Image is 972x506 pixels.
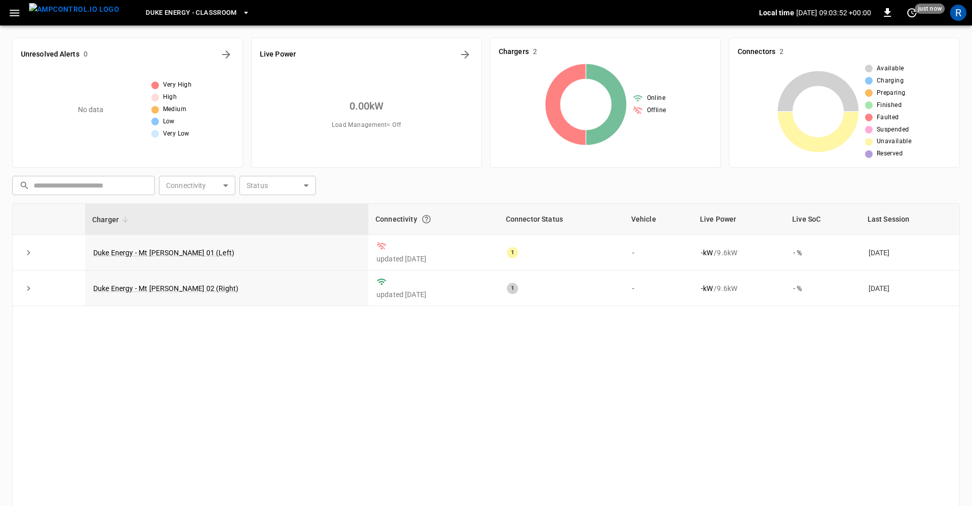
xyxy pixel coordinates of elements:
span: Very Low [163,129,190,139]
span: Online [647,93,665,103]
th: Live Power [693,204,785,235]
th: Vehicle [624,204,693,235]
span: just now [915,4,945,14]
p: updated [DATE] [376,289,491,300]
td: - % [785,271,860,306]
td: - [624,271,693,306]
span: Reserved [877,149,903,159]
h6: Unresolved Alerts [21,49,79,60]
th: Connector Status [499,204,624,235]
th: Last Session [860,204,959,235]
div: / 9.6 kW [701,283,777,294]
span: Medium [163,104,186,115]
div: 1 [507,283,518,294]
span: Low [163,117,175,127]
h6: Live Power [260,49,296,60]
h6: 2 [533,46,537,58]
h6: 0.00 kW [349,98,384,114]
span: Faulted [877,113,899,123]
span: Available [877,64,904,74]
button: All Alerts [218,46,234,63]
a: Duke Energy - Mt [PERSON_NAME] 01 (Left) [93,249,234,257]
span: Suspended [877,125,909,135]
span: Offline [647,105,666,116]
div: / 9.6 kW [701,248,777,258]
div: Connectivity [375,210,492,228]
span: Duke Energy - Classroom [146,7,237,19]
img: ampcontrol.io logo [29,3,119,16]
p: Local time [759,8,794,18]
span: Finished [877,100,902,111]
button: expand row [21,245,36,260]
span: Very High [163,80,192,90]
span: Preparing [877,88,906,98]
button: Energy Overview [457,46,473,63]
p: updated [DATE] [376,254,491,264]
td: [DATE] [860,271,959,306]
td: [DATE] [860,235,959,271]
div: profile-icon [950,5,966,21]
td: - [624,235,693,271]
th: Live SoC [785,204,860,235]
button: set refresh interval [904,5,920,21]
button: expand row [21,281,36,296]
p: - kW [701,283,713,294]
span: Load Management = Off [332,120,401,130]
h6: 0 [84,49,88,60]
button: Connection between the charger and our software. [417,210,436,228]
h6: 2 [779,46,784,58]
span: Charging [877,76,904,86]
span: High [163,92,177,102]
p: - kW [701,248,713,258]
h6: Connectors [738,46,775,58]
p: [DATE] 09:03:52 +00:00 [796,8,871,18]
p: No data [78,104,104,115]
div: 1 [507,247,518,258]
span: Charger [92,214,132,226]
a: Duke Energy - Mt [PERSON_NAME] 02 (Right) [93,284,238,292]
h6: Chargers [499,46,529,58]
button: Duke Energy - Classroom [142,3,254,23]
td: - % [785,235,860,271]
span: Unavailable [877,137,911,147]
